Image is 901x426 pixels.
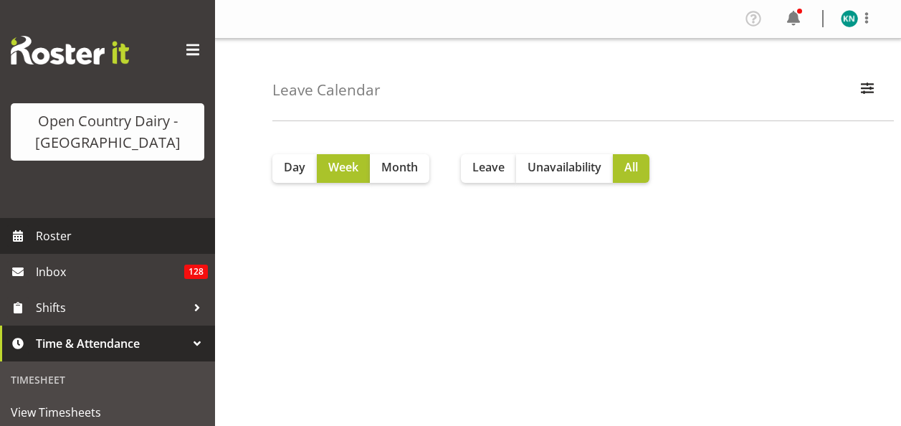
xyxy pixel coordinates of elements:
[11,36,129,65] img: Rosterit website logo
[36,297,186,318] span: Shifts
[11,402,204,423] span: View Timesheets
[184,265,208,279] span: 128
[36,261,184,283] span: Inbox
[25,110,190,153] div: Open Country Dairy - [GEOGRAPHIC_DATA]
[4,365,211,394] div: Timesheet
[852,75,882,106] button: Filter Employees
[841,10,858,27] img: karl-nicole9851.jpg
[272,82,381,98] h4: Leave Calendar
[36,333,186,354] span: Time & Attendance
[36,225,208,247] span: Roster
